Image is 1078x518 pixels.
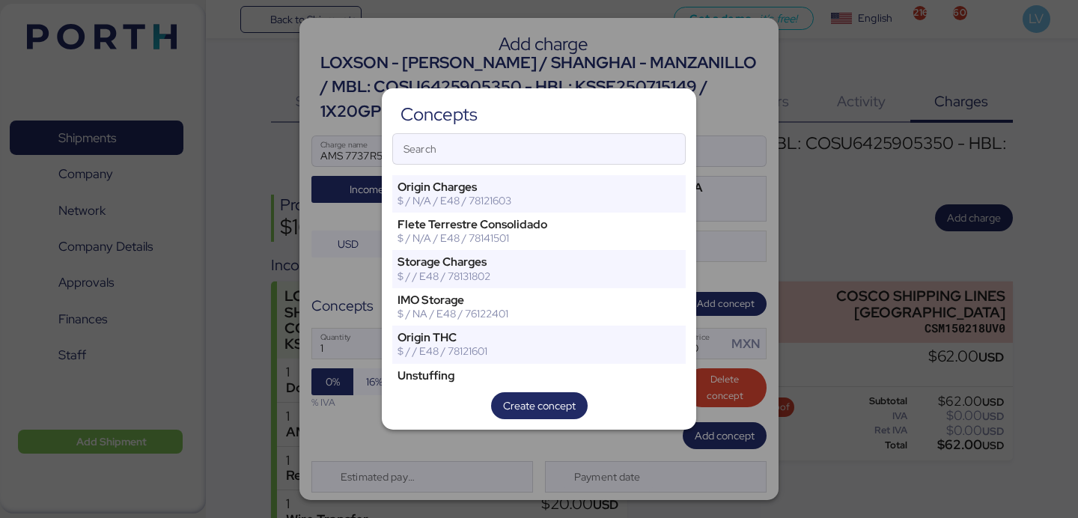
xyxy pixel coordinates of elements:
button: Create concept [491,392,588,419]
div: $ / T/CBM / E48 / 78131802 [398,383,630,396]
div: Unstuffing [398,369,630,383]
div: $ / / E48 / 78121601 [398,344,630,358]
div: Origin Charges [398,180,630,194]
div: Flete Terrestre Consolidado [398,218,630,231]
input: Search [393,134,685,164]
div: IMO Storage [398,293,630,307]
div: $ / / E48 / 78131802 [398,269,630,283]
div: $ / NA / E48 / 76122401 [398,307,630,320]
div: Origin THC [398,331,630,344]
div: Concepts [401,108,478,121]
div: $ / N/A / E48 / 78141501 [398,231,630,245]
span: Create concept [503,397,576,415]
div: $ / N/A / E48 / 78121603 [398,194,630,207]
div: Storage Charges [398,255,630,269]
